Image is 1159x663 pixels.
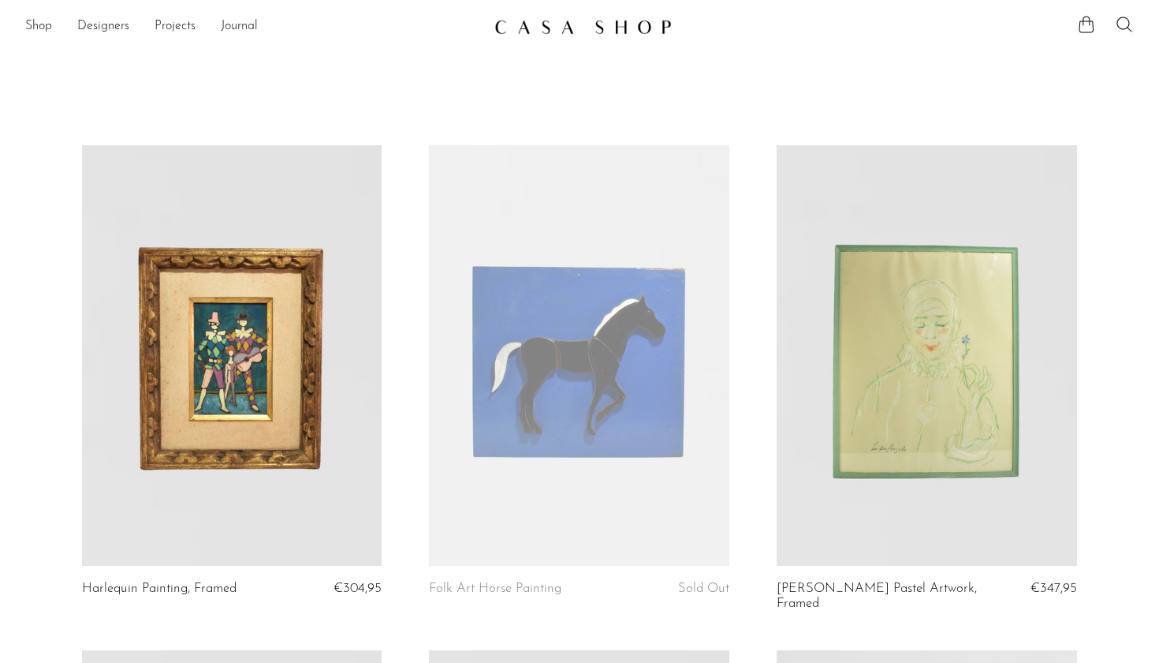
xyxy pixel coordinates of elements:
[429,582,561,596] a: Folk Art Horse Painting
[1030,582,1077,595] span: €347,95
[221,17,258,37] a: Journal
[25,13,482,40] nav: Desktop navigation
[155,17,196,37] a: Projects
[777,582,978,611] a: [PERSON_NAME] Pastel Artwork, Framed
[25,17,52,37] a: Shop
[82,582,237,596] a: Harlequin Painting, Framed
[678,582,729,595] span: Sold Out
[25,13,482,40] ul: NEW HEADER MENU
[77,17,129,37] a: Designers
[334,582,382,595] span: €304,95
